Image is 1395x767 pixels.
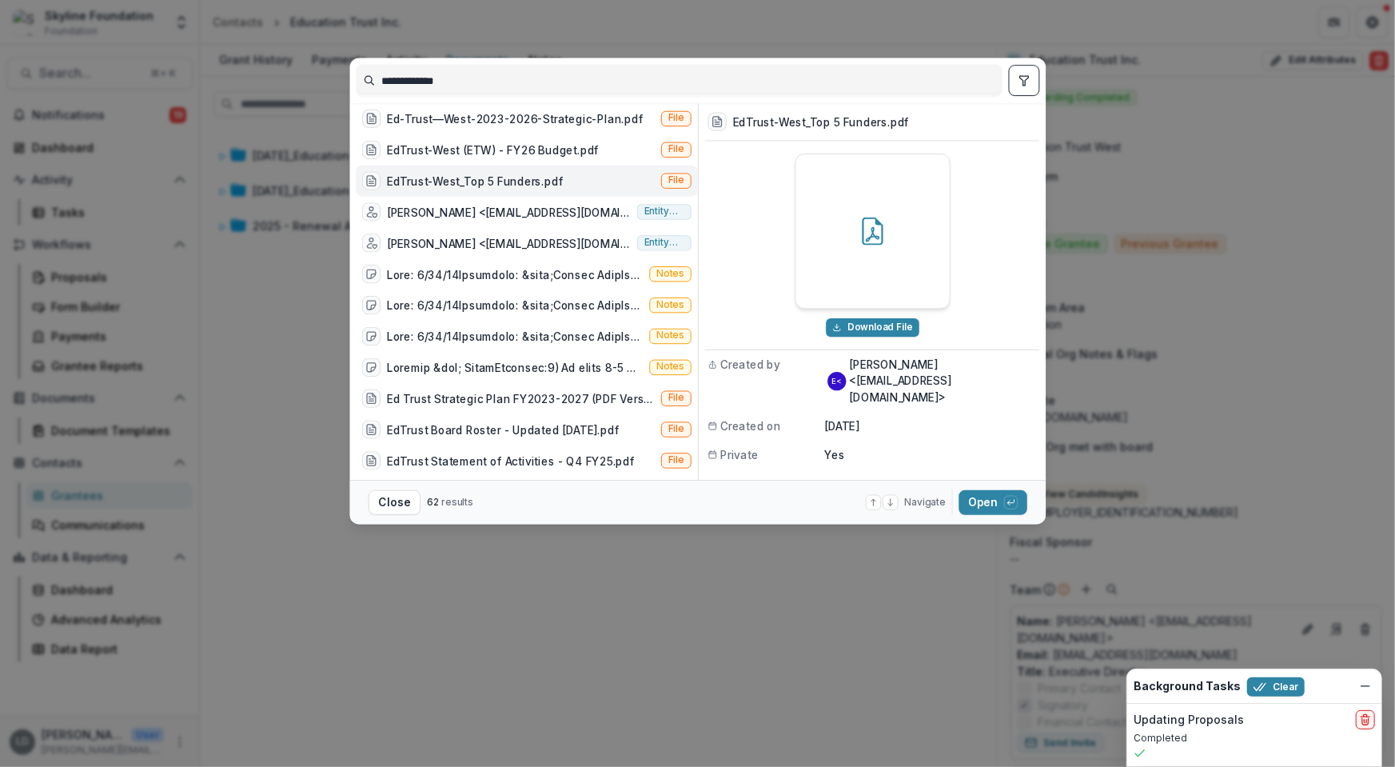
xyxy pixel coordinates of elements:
[387,390,655,406] div: Ed Trust Strategic Plan FY2023-2027 (PDF Version) for submission.pdf
[831,378,842,385] div: Erika Oseguera <development@edtrustwest.org>
[656,268,684,279] span: Notes
[656,299,684,310] span: Notes
[668,113,684,124] span: File
[387,110,644,126] div: Ed-Trust—West-2023-2026-Strategic-Plan.pdf
[720,446,759,462] span: Private
[824,417,1036,433] p: [DATE]
[1008,65,1039,96] button: toggle filters
[426,497,439,509] span: 62
[1356,710,1375,729] button: delete
[1134,680,1241,693] h2: Background Tasks
[824,446,1036,462] p: Yes
[387,173,564,189] div: EdTrust-West_Top 5 Funders.pdf
[668,393,684,404] span: File
[656,330,684,342] span: Notes
[387,142,599,158] div: EdTrust-West (ETW) - FY26 Budget.pdf
[825,318,919,337] button: Download EdTrust-West_Top 5 Funders.pdf
[668,175,684,186] span: File
[368,490,420,515] button: Close
[732,114,909,130] h3: EdTrust-West_Top 5 Funders.pdf
[387,204,631,220] div: [PERSON_NAME] <[EMAIL_ADDRESS][DOMAIN_NAME]>
[387,297,644,313] div: Lore: 6/34/14Ipsumdolo: &sita;Consec AdipIscingelitse:&doei;Tempor incidid utla et dol magna al E...
[1134,731,1375,745] p: Completed
[387,421,620,437] div: EdTrust Board Roster - Updated [DATE].pdf
[387,453,635,469] div: EdTrust Statement of Activities - Q4 FY25.pdf
[668,423,684,434] span: File
[1247,677,1305,697] button: Clear
[441,497,473,509] span: results
[720,417,781,433] span: Created on
[387,328,644,344] div: Lore: 6/34/14Ipsumdolo: &sita;Consec AdipIscingelitse:&doei;Tempor incidid utla et dol magna al E...
[644,237,684,248] span: Entity user
[387,359,644,375] div: Loremip &dol; SitamEtconsec:9) Ad elits 8-5 doeiusmo te incidid, utlabor, etd magnaa EN-57 admini...
[1134,713,1244,727] h2: Updating Proposals
[959,490,1027,515] button: Open
[668,454,684,465] span: File
[668,144,684,155] span: File
[644,206,684,217] span: Entity user
[656,362,684,373] span: Notes
[1356,677,1375,696] button: Dismiss
[720,357,780,373] span: Created by
[904,496,946,509] span: Navigate
[849,357,1036,405] p: [PERSON_NAME] <[EMAIL_ADDRESS][DOMAIN_NAME]>
[387,235,631,251] div: [PERSON_NAME] <[EMAIL_ADDRESS][DOMAIN_NAME]>
[387,266,644,282] div: Lore: 6/34/14Ipsumdolo: &sita;Consec AdipIscingelitse:&doei;Tempor incidid utla et dol magna al E...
